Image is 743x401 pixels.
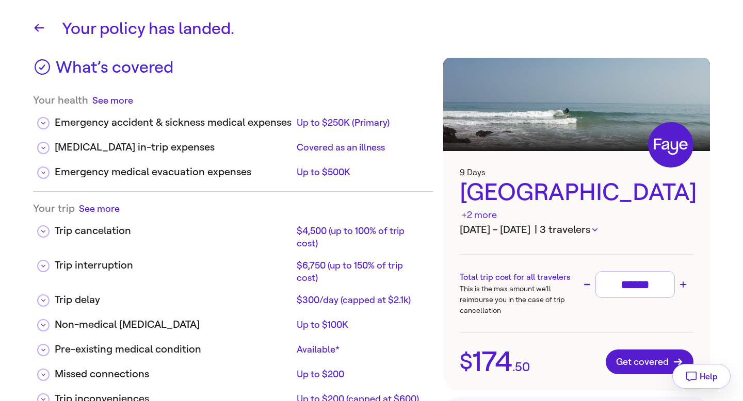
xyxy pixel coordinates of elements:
div: [MEDICAL_DATA] in-trip expenses [55,140,293,155]
button: See more [92,94,133,107]
input: Trip cost [600,276,670,294]
div: Missed connectionsUp to $200 [33,358,433,383]
h3: 9 Days [460,168,693,177]
div: Your trip [33,202,433,215]
div: $300/day (capped at $2.1k) [297,294,425,306]
span: Help [700,372,718,381]
div: Covered as an illness [297,141,425,154]
div: Up to $250K (Primary) [297,116,425,129]
div: [GEOGRAPHIC_DATA] [460,177,693,222]
div: Trip interruption$6,750 (up to 150% of trip cost) [33,249,433,284]
h3: What’s covered [56,58,173,83]
h3: [DATE] – [DATE] [460,222,693,238]
span: 174 [473,348,512,376]
button: Help [672,364,731,389]
div: [MEDICAL_DATA] in-trip expensesCovered as an illness [33,131,433,156]
div: $6,750 (up to 150% of trip cost) [297,259,425,284]
div: Trip cancelation [55,223,293,239]
button: Get covered [606,349,693,374]
div: Trip delay [55,292,293,308]
div: Emergency accident & sickness medical expenses [55,115,293,130]
p: This is the max amount we’ll reimburse you in the case of trip cancellation [460,283,576,316]
div: +2 more [461,208,497,222]
div: Non-medical [MEDICAL_DATA] [55,317,293,332]
div: Up to $100K [297,319,425,331]
div: $4,500 (up to 100% of trip cost) [297,225,425,249]
button: | 3 travelers [535,222,597,238]
div: Missed connections [55,366,293,382]
div: Emergency medical evacuation expensesUp to $500K [33,156,433,181]
button: Increase trip cost [677,278,689,291]
div: Pre-existing medical conditionAvailable* [33,333,433,358]
span: . [512,361,515,373]
div: Available* [297,343,425,356]
div: Up to $200 [297,368,425,380]
div: Emergency medical evacuation expenses [55,164,293,180]
button: Decrease trip cost [581,278,593,291]
button: See more [79,202,120,215]
div: Emergency accident & sickness medical expensesUp to $250K (Primary) [33,107,433,131]
div: Non-medical [MEDICAL_DATA]Up to $100K [33,309,433,333]
span: Get covered [616,357,683,367]
h1: Your policy has landed. [62,16,710,41]
div: Up to $500K [297,166,425,178]
span: $ [460,351,473,373]
div: Trip delay$300/day (capped at $2.1k) [33,284,433,309]
div: Your health [33,94,433,107]
div: Pre-existing medical condition [55,342,293,357]
h3: Total trip cost for all travelers [460,271,576,283]
div: Trip interruption [55,258,293,273]
div: Trip cancelation$4,500 (up to 100% of trip cost) [33,215,433,249]
span: 50 [515,361,530,373]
